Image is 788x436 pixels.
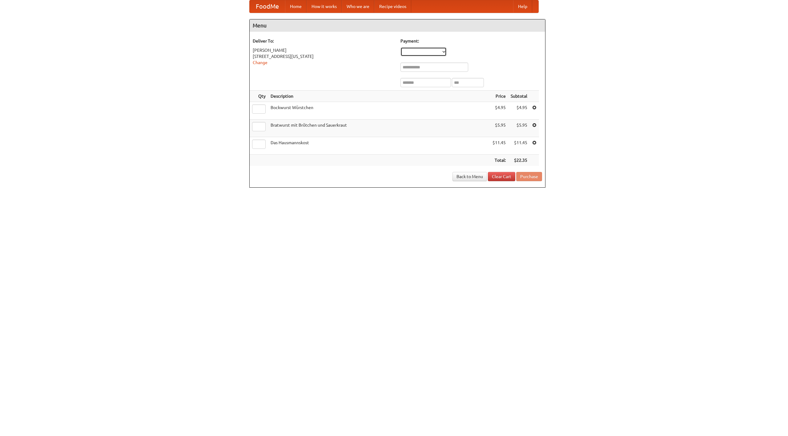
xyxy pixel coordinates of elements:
[513,0,532,13] a: Help
[508,155,530,166] th: $22.35
[268,137,490,155] td: Das Hausmannskost
[253,53,394,59] div: [STREET_ADDRESS][US_STATE]
[516,172,542,181] button: Purchase
[490,102,508,120] td: $4.95
[508,137,530,155] td: $11.45
[253,47,394,53] div: [PERSON_NAME]
[490,91,508,102] th: Price
[250,19,545,32] h4: Menu
[490,120,508,137] td: $5.95
[342,0,374,13] a: Who we are
[268,102,490,120] td: Bockwurst Würstchen
[374,0,411,13] a: Recipe videos
[508,91,530,102] th: Subtotal
[488,172,515,181] a: Clear Cart
[452,172,487,181] a: Back to Menu
[253,60,267,65] a: Change
[285,0,307,13] a: Home
[268,91,490,102] th: Description
[253,38,394,44] h5: Deliver To:
[490,155,508,166] th: Total:
[307,0,342,13] a: How it works
[268,120,490,137] td: Bratwurst mit Brötchen und Sauerkraut
[508,102,530,120] td: $4.95
[490,137,508,155] td: $11.45
[400,38,542,44] h5: Payment:
[250,0,285,13] a: FoodMe
[508,120,530,137] td: $5.95
[250,91,268,102] th: Qty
